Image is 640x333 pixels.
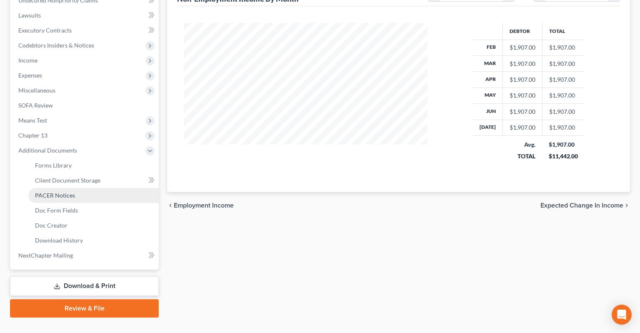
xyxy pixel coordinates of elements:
div: $1,907.00 [510,91,535,100]
div: $1,907.00 [510,43,535,52]
i: chevron_left [167,202,174,209]
th: Mar [473,55,503,71]
span: Additional Documents [18,147,77,154]
div: $11,442.00 [549,152,578,160]
td: $1,907.00 [542,40,585,55]
span: NextChapter Mailing [18,252,73,259]
span: Download History [35,237,83,244]
div: Avg. [509,140,535,149]
span: Miscellaneous [18,87,55,94]
span: Doc Creator [35,222,67,229]
span: Means Test [18,117,47,124]
a: Doc Form Fields [28,203,159,218]
th: Debtor [502,23,542,40]
i: chevron_right [623,202,630,209]
th: Apr [473,72,503,88]
th: May [473,88,503,103]
div: $1,907.00 [510,123,535,132]
a: Forms Library [28,158,159,173]
a: Download History [28,233,159,248]
div: $1,907.00 [510,108,535,116]
a: PACER Notices [28,188,159,203]
span: PACER Notices [35,192,75,199]
div: $1,907.00 [510,75,535,84]
span: Doc Form Fields [35,207,78,214]
td: $1,907.00 [542,72,585,88]
span: Employment Income [174,202,234,209]
a: Doc Creator [28,218,159,233]
td: $1,907.00 [542,88,585,103]
th: Total [542,23,585,40]
td: $1,907.00 [542,120,585,135]
span: Executory Contracts [18,27,72,34]
span: Income [18,57,37,64]
span: Client Document Storage [35,177,100,184]
span: SOFA Review [18,102,53,109]
a: SOFA Review [12,98,159,113]
a: Review & File [10,299,159,318]
a: Download & Print [10,276,159,296]
a: Executory Contracts [12,23,159,38]
th: [DATE] [473,120,503,135]
a: NextChapter Mailing [12,248,159,263]
div: $1,907.00 [549,140,578,149]
td: $1,907.00 [542,104,585,120]
span: Lawsuits [18,12,41,19]
th: Feb [473,40,503,55]
th: Jun [473,104,503,120]
button: chevron_left Employment Income [167,202,234,209]
span: Forms Library [35,162,72,169]
span: Expected Change in Income [540,202,623,209]
div: $1,907.00 [510,60,535,68]
a: Client Document Storage [28,173,159,188]
span: Chapter 13 [18,132,47,139]
span: Expenses [18,72,42,79]
span: Codebtors Insiders & Notices [18,42,94,49]
button: Expected Change in Income chevron_right [540,202,630,209]
div: TOTAL [509,152,535,160]
td: $1,907.00 [542,55,585,71]
div: Open Intercom Messenger [612,305,632,325]
a: Lawsuits [12,8,159,23]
